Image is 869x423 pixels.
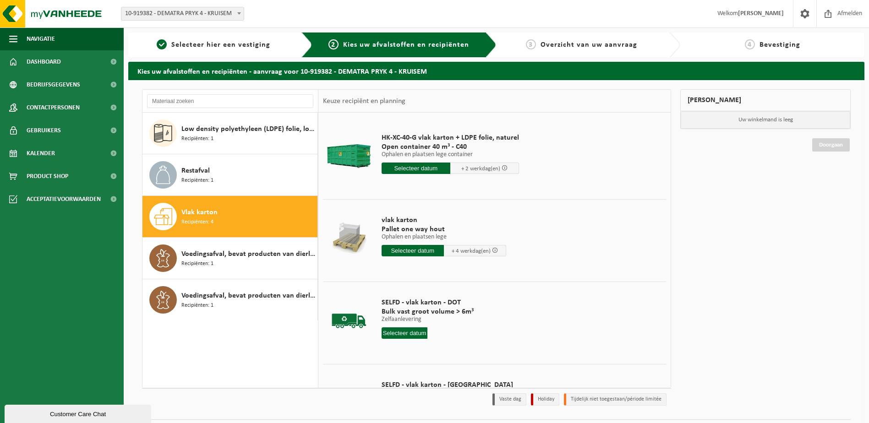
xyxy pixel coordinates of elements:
span: Kies uw afvalstoffen en recipiënten [343,41,469,49]
span: SELFD - vlak karton - DOT [382,298,474,307]
span: 10-919382 - DEMATRA PRYK 4 - KRUISEM [121,7,244,20]
span: Dashboard [27,50,61,73]
button: Vlak karton Recipiënten: 4 [142,196,318,238]
span: + 4 werkdag(en) [452,248,491,254]
iframe: chat widget [5,403,153,423]
span: Restafval [181,165,210,176]
li: Tijdelijk niet toegestaan/période limitée [564,393,667,406]
button: Low density polyethyleen (LDPE) folie, los, naturel Recipiënten: 1 [142,113,318,154]
span: HK-XC-40-G vlak karton + LDPE folie, naturel [382,133,519,142]
span: Voedingsafval, bevat producten van dierlijke oorsprong, onverpakt, categorie 3 [181,290,315,301]
span: Pallet one way hout [382,225,506,234]
span: + 2 werkdag(en) [461,166,500,172]
span: Recipiënten: 1 [181,301,213,310]
span: Voedingsafval, bevat producten van dierlijke oorsprong, gemengde verpakking (exclusief glas), cat... [181,249,315,260]
a: Doorgaan [812,138,850,152]
div: Keuze recipiënt en planning [318,90,410,113]
input: Selecteer datum [382,245,444,256]
p: Zelfaanlevering [382,316,474,323]
span: Recipiënten: 1 [181,260,213,268]
span: Recipiënten: 1 [181,176,213,185]
span: Low density polyethyleen (LDPE) folie, los, naturel [181,124,315,135]
span: Gebruikers [27,119,61,142]
input: Materiaal zoeken [147,94,313,108]
span: 10-919382 - DEMATRA PRYK 4 - KRUISEM [121,7,244,21]
p: Ophalen en plaatsen lege container [382,152,519,158]
button: Restafval Recipiënten: 1 [142,154,318,196]
button: Voedingsafval, bevat producten van dierlijke oorsprong, onverpakt, categorie 3 Recipiënten: 1 [142,279,318,320]
span: Overzicht van uw aanvraag [541,41,637,49]
span: Kalender [27,142,55,165]
button: Voedingsafval, bevat producten van dierlijke oorsprong, gemengde verpakking (exclusief glas), cat... [142,238,318,279]
span: Product Shop [27,165,68,188]
div: [PERSON_NAME] [680,89,851,111]
span: Open container 40 m³ - C40 [382,142,519,152]
li: Holiday [531,393,559,406]
span: vlak karton [382,216,506,225]
span: 2 [328,39,339,49]
span: Recipiënten: 4 [181,218,213,227]
span: Vlak karton [181,207,218,218]
input: Selecteer datum [382,163,450,174]
a: 1Selecteer hier een vestiging [133,39,294,50]
span: 1 [157,39,167,49]
li: Vaste dag [492,393,526,406]
p: Ophalen en plaatsen lege [382,234,506,240]
span: Navigatie [27,27,55,50]
span: Bulk vast groot volume > 6m³ [382,307,474,316]
strong: [PERSON_NAME] [738,10,784,17]
span: Acceptatievoorwaarden [27,188,101,211]
span: SELFD - vlak karton - [GEOGRAPHIC_DATA] [382,380,513,390]
span: Contactpersonen [27,96,80,119]
span: Selecteer hier een vestiging [171,41,270,49]
p: Uw winkelmand is leeg [681,111,850,129]
span: Recipiënten: 1 [181,135,213,143]
h2: Kies uw afvalstoffen en recipiënten - aanvraag voor 10-919382 - DEMATRA PRYK 4 - KRUISEM [128,62,864,80]
span: 3 [526,39,536,49]
span: 4 [745,39,755,49]
span: Bevestiging [760,41,800,49]
span: Bedrijfsgegevens [27,73,80,96]
input: Selecteer datum [382,327,428,339]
